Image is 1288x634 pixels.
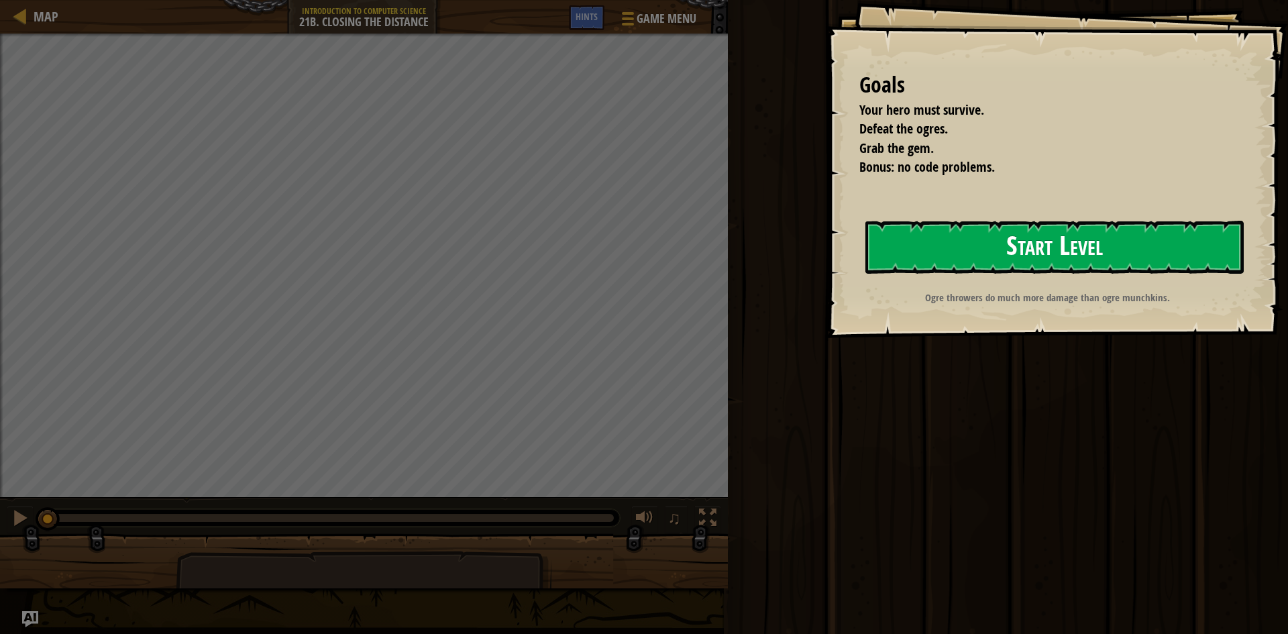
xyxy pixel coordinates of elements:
li: Grab the gem. [843,139,1238,158]
li: Your hero must survive. [843,101,1238,120]
span: Your hero must survive. [859,101,984,119]
li: Defeat the ogres. [843,119,1238,139]
span: ♫ [667,508,681,528]
li: Bonus: no code problems. [843,158,1238,177]
span: Bonus: no code problems. [859,158,995,176]
button: Ask AI [22,611,38,627]
span: Defeat the ogres. [859,119,948,138]
button: Start Level [865,221,1244,274]
div: Goals [859,70,1241,101]
span: Hints [576,10,598,23]
span: Game Menu [637,10,696,28]
button: ♫ [665,506,688,533]
a: Map [27,7,58,25]
button: Toggle fullscreen [694,506,721,533]
button: Adjust volume [631,506,658,533]
p: Ogre throwers do much more damage than ogre munchkins. [858,290,1236,305]
button: Ctrl + P: Pause [7,506,34,533]
span: Grab the gem. [859,139,934,157]
button: Game Menu [611,5,704,37]
span: Map [34,7,58,25]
